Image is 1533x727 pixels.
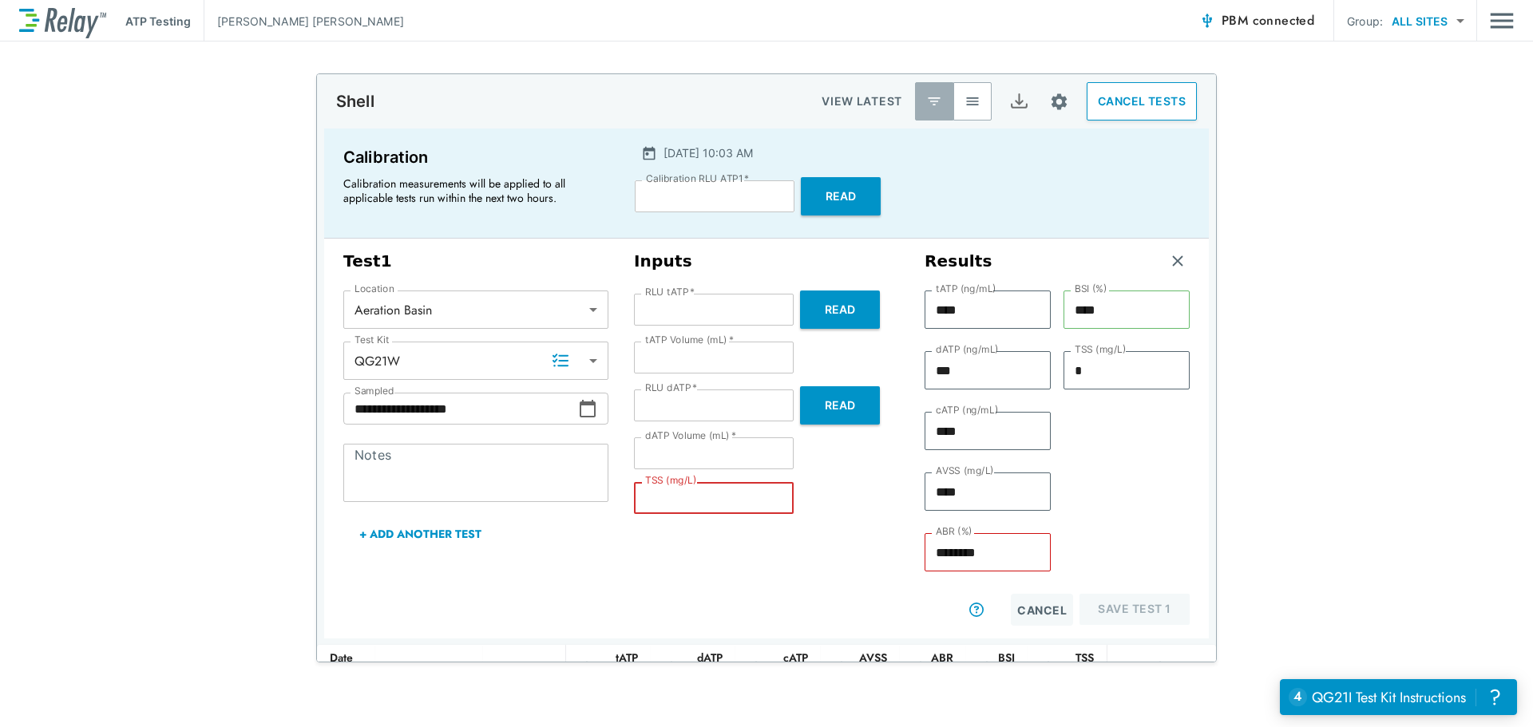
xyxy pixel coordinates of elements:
label: ABR (%) [936,526,972,537]
img: Calender Icon [641,145,657,161]
div: ABR (%) [913,648,953,686]
p: Calibration [343,144,606,170]
label: tATP (ng/mL) [936,283,996,294]
button: Read [800,386,880,425]
p: Group: [1347,13,1383,30]
th: Date [317,645,375,690]
button: PBM connected [1193,5,1321,37]
img: View All [965,93,980,109]
p: Shell [336,92,374,111]
div: TSS (mg/L) [1040,648,1094,686]
p: [PERSON_NAME] [PERSON_NAME] [217,13,404,30]
div: QG21W [343,345,608,377]
button: Export [1000,82,1038,121]
div: BSI (%) [979,648,1015,686]
div: Aeration Basin [343,294,608,326]
img: Drawer Icon [1490,6,1514,36]
label: RLU tATP [645,286,695,298]
label: tATP Volume (mL) [645,334,734,346]
label: RLU dATP [645,382,697,393]
div: Notes [1120,658,1168,677]
label: Sampled [355,385,394,397]
div: All Locations [375,651,470,683]
button: Read [800,290,880,329]
label: TSS (mg/L) [1075,344,1127,355]
label: AVSS (mg/L) [936,465,994,476]
label: TSS (mg/L) [645,475,697,486]
p: Calibration measurements will be applied to all applicable tests run within the next two hours. [343,176,599,205]
div: tATP (ng/mL) [579,648,638,686]
p: ATP Testing [125,13,191,30]
div: cATP (ng/mL) [748,648,807,686]
label: Location [355,283,394,294]
h3: Results [925,251,992,271]
button: CANCEL TESTS [1087,82,1197,121]
input: Choose date, selected date is Aug 18, 2025 [343,393,578,425]
span: connected [1253,11,1315,30]
label: Test Kit [355,334,390,346]
p: VIEW LATEST [822,92,902,111]
div: dATP (ng/mL) [664,648,723,686]
label: BSI (%) [1075,283,1107,294]
button: Main menu [1490,6,1514,36]
div: AVSS (mg/L) [834,648,887,686]
div: All Tests [483,651,553,683]
button: Cancel [1011,594,1073,626]
label: Calibration RLU ATP1 [646,173,749,184]
button: Read [801,177,881,215]
p: [DATE] 10:03 AM [664,144,753,161]
iframe: Resource center [1280,679,1517,715]
button: Site setup [1038,81,1080,123]
img: Latest [926,93,942,109]
span: PBM [1222,10,1314,32]
label: dATP (ng/mL) [936,344,999,355]
label: cATP (ng/mL) [936,405,998,416]
img: LuminUltra Relay [19,4,106,38]
img: Export Icon [1009,92,1029,112]
h3: Inputs [634,251,899,271]
label: dATP Volume (mL) [645,430,736,441]
img: Connected Icon [1199,13,1215,29]
h3: Test 1 [343,251,608,271]
img: Remove [1170,253,1186,269]
button: + Add Another Test [343,515,497,553]
img: Settings Icon [1049,92,1069,112]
